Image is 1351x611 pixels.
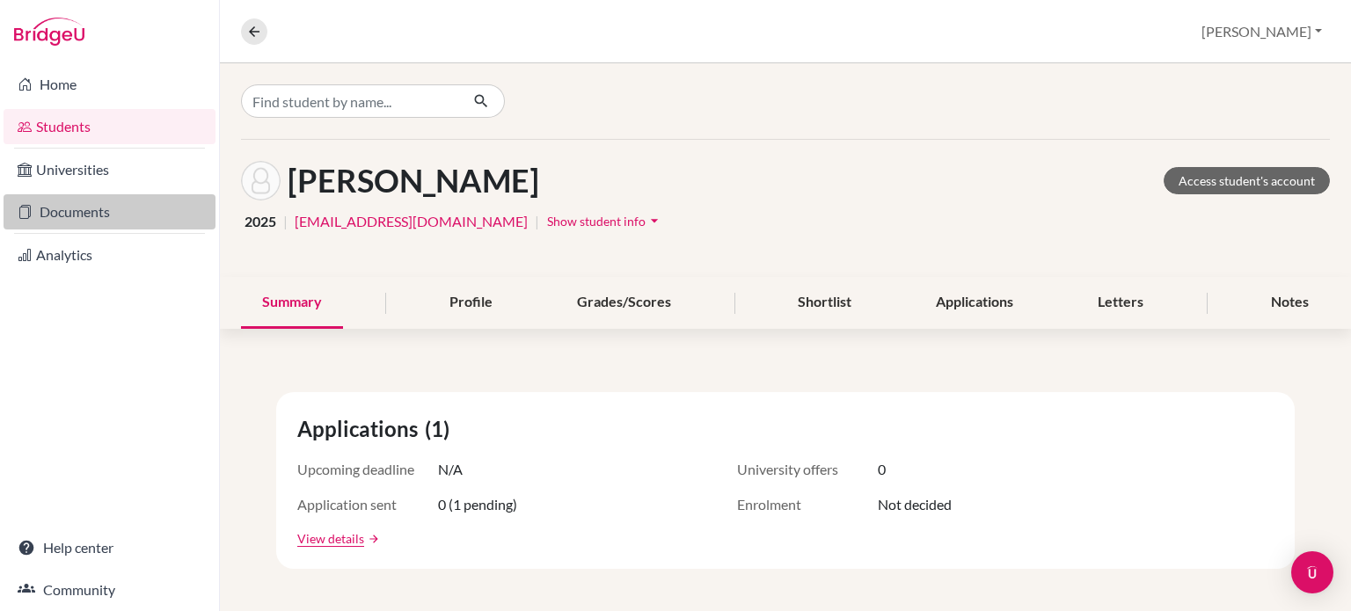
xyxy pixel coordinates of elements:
span: Not decided [878,494,952,515]
div: Letters [1077,277,1165,329]
a: arrow_forward [364,533,380,545]
div: Summary [241,277,343,329]
span: Application sent [297,494,438,515]
a: Community [4,572,215,607]
span: N/A [438,459,463,480]
span: Show student info [547,214,646,229]
a: Home [4,67,215,102]
a: [EMAIL_ADDRESS][DOMAIN_NAME] [295,211,528,232]
span: (1) [425,413,456,445]
a: Universities [4,152,215,187]
span: Upcoming deadline [297,459,438,480]
span: 0 [878,459,886,480]
div: Applications [915,277,1034,329]
div: Shortlist [777,277,873,329]
span: | [283,211,288,232]
button: [PERSON_NAME] [1194,15,1330,48]
span: 2025 [245,211,276,232]
a: View details [297,529,364,548]
i: arrow_drop_down [646,212,663,229]
span: Enrolment [737,494,878,515]
span: University offers [737,459,878,480]
div: Grades/Scores [556,277,692,329]
a: Analytics [4,237,215,273]
input: Find student by name... [241,84,459,118]
span: Applications [297,413,425,445]
a: Help center [4,530,215,565]
a: Access student's account [1164,167,1330,194]
span: 0 (1 pending) [438,494,517,515]
div: Open Intercom Messenger [1291,551,1333,593]
div: Profile [428,277,514,329]
h1: [PERSON_NAME] [288,162,539,200]
img: Michaela Parsley's avatar [241,161,281,200]
img: Bridge-U [14,18,84,46]
button: Show student infoarrow_drop_down [546,207,664,235]
span: | [535,211,539,232]
div: Notes [1250,277,1330,329]
a: Documents [4,194,215,229]
a: Students [4,109,215,144]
